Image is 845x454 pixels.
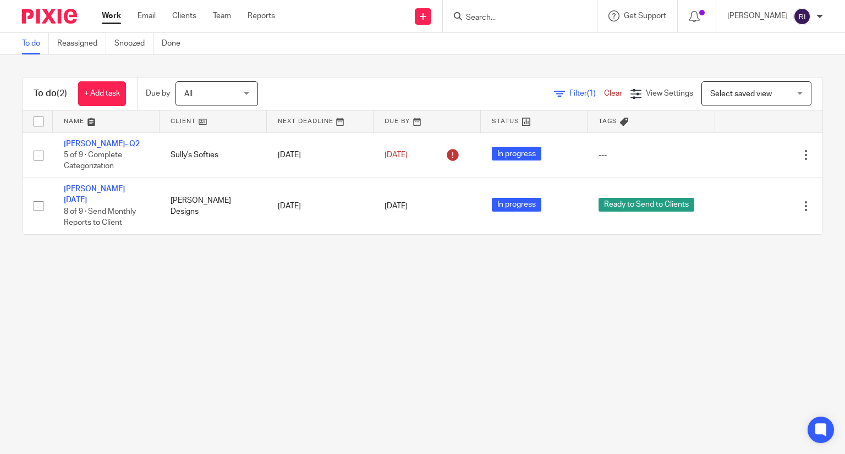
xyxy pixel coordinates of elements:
[492,147,541,160] span: In progress
[64,185,125,204] a: [PERSON_NAME] [DATE]
[465,13,564,23] input: Search
[385,202,408,210] span: [DATE]
[172,10,196,21] a: Clients
[102,10,121,21] a: Work
[114,33,153,54] a: Snoozed
[599,198,694,212] span: Ready to Send to Clients
[492,198,541,212] span: In progress
[267,178,374,234] td: [DATE]
[569,90,604,97] span: Filter
[22,9,77,24] img: Pixie
[162,33,189,54] a: Done
[646,90,693,97] span: View Settings
[64,151,122,170] span: 5 of 9 · Complete Categorization
[146,88,170,99] p: Due by
[34,88,67,99] h1: To do
[248,10,275,21] a: Reports
[604,90,622,97] a: Clear
[57,89,67,98] span: (2)
[599,150,704,160] div: ---
[78,81,126,106] a: + Add task
[385,151,408,159] span: [DATE]
[599,118,617,124] span: Tags
[184,90,193,98] span: All
[710,90,772,98] span: Select saved view
[160,132,266,178] td: Sully's Softies
[64,140,140,148] a: [PERSON_NAME]- Q2
[138,10,156,21] a: Email
[64,208,136,227] span: 8 of 9 · Send Monthly Reports to Client
[22,33,49,54] a: To do
[587,90,596,97] span: (1)
[793,8,811,25] img: svg%3E
[57,33,106,54] a: Reassigned
[160,178,266,234] td: [PERSON_NAME] Designs
[727,10,788,21] p: [PERSON_NAME]
[624,12,666,20] span: Get Support
[267,132,374,178] td: [DATE]
[213,10,231,21] a: Team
